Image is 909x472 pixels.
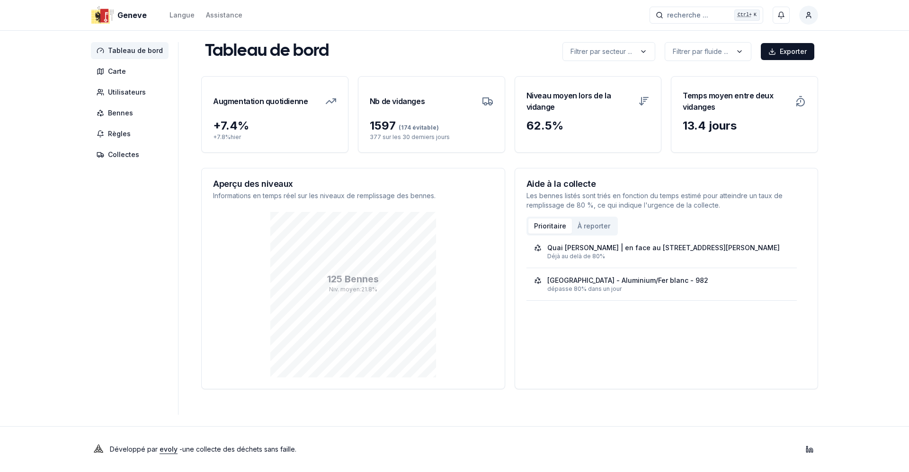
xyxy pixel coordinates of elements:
[108,46,163,55] span: Tableau de bord
[91,84,172,101] a: Utilisateurs
[534,243,790,260] a: Quai [PERSON_NAME] | en face au [STREET_ADDRESS][PERSON_NAME]Déjà au delà de 80%
[673,47,728,56] p: Filtrer par fluide ...
[526,118,650,133] div: 62.5 %
[528,219,572,234] button: Prioritaire
[526,180,807,188] h3: Aide à la collecte
[547,285,790,293] div: dépasse 80% dans un jour
[570,47,632,56] p: Filtrer par secteur ...
[108,150,139,159] span: Collectes
[91,442,106,457] img: Evoly Logo
[650,7,763,24] button: recherche ...Ctrl+K
[108,129,131,139] span: Règles
[91,146,172,163] a: Collectes
[108,108,133,118] span: Bennes
[526,191,807,210] p: Les bennes listés sont triés en fonction du temps estimé pour atteindre un taux de remplissage de...
[562,42,655,61] button: label
[91,42,172,59] a: Tableau de bord
[547,243,780,253] div: Quai [PERSON_NAME] | en face au [STREET_ADDRESS][PERSON_NAME]
[683,88,789,114] h3: Temps moyen entre deux vidanges
[396,124,439,131] span: (174 évitable)
[213,88,308,114] h3: Augmentation quotidienne
[572,219,616,234] button: À reporter
[761,43,814,60] button: Exporter
[117,9,147,21] span: Geneve
[91,125,172,142] a: Règles
[370,88,425,114] h3: Nb de vidanges
[169,10,195,20] div: Langue
[91,9,151,21] a: Geneve
[91,4,114,26] img: Geneve Logo
[370,118,493,133] div: 1597
[683,118,806,133] div: 13.4 jours
[213,180,493,188] h3: Aperçu des niveaux
[213,133,337,141] p: + 7.8 % hier
[665,42,751,61] button: label
[534,276,790,293] a: [GEOGRAPHIC_DATA] - Aluminium/Fer blanc - 982dépasse 80% dans un jour
[547,253,790,260] div: Déjà au delà de 80%
[110,443,296,456] p: Développé par - une collecte des déchets sans faille .
[667,10,708,20] span: recherche ...
[526,88,633,114] h3: Niveau moyen lors de la vidange
[547,276,708,285] div: [GEOGRAPHIC_DATA] - Aluminium/Fer blanc - 982
[108,87,146,97] span: Utilisateurs
[108,67,126,76] span: Carte
[91,105,172,122] a: Bennes
[213,118,337,133] div: + 7.4 %
[213,191,493,201] p: Informations en temps réel sur les niveaux de remplissage des bennes.
[160,445,178,453] a: evoly
[206,9,242,21] a: Assistance
[91,63,172,80] a: Carte
[169,9,195,21] button: Langue
[370,133,493,141] p: 377 sur les 30 derniers jours
[205,42,329,61] h1: Tableau de bord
